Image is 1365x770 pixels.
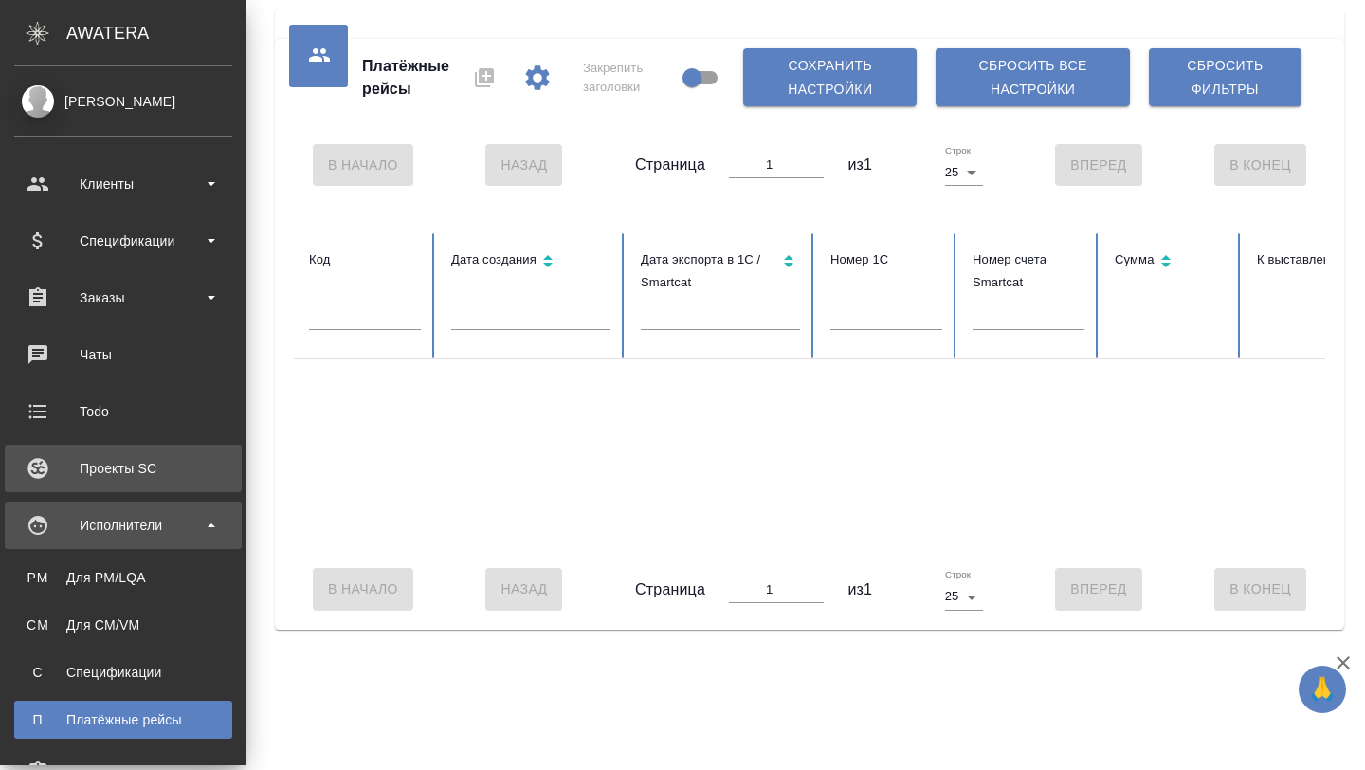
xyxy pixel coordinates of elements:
[24,710,223,729] div: Платёжные рейсы
[635,154,705,176] span: Страница
[945,146,971,156] label: Строк
[24,663,223,682] div: Спецификации
[14,170,232,198] div: Клиенты
[5,331,242,378] a: Чаты
[635,578,705,601] span: Страница
[1115,248,1227,276] div: Сортировка
[847,578,872,601] span: из 1
[14,606,232,644] a: CMДля CM/VM
[14,91,232,112] div: [PERSON_NAME]
[951,54,1114,101] span: Сбросить все настройки
[14,701,232,739] a: ППлатёжные рейсы
[847,154,872,176] span: из 1
[14,653,232,691] a: ССпецификации
[66,14,246,52] div: AWATERA
[362,55,462,101] span: Платёжные рейсы
[945,570,971,579] label: Строк
[14,284,232,312] div: Заказы
[14,559,232,596] a: PMДля PM/LQA
[1164,54,1286,101] span: Сбросить фильтры
[973,248,1084,294] div: Номер счета Smartcat
[583,59,674,97] span: Закрепить заголовки
[1306,669,1338,709] span: 🙏
[945,159,983,186] div: 25
[936,48,1129,106] button: Сбросить все настройки
[14,227,232,255] div: Спецификации
[24,615,223,634] div: Для CM/VM
[1299,666,1346,713] button: 🙏
[830,248,942,271] div: Номер 1С
[451,248,610,276] div: Сортировка
[309,248,421,271] div: Код
[14,454,232,483] div: Проекты SC
[1149,48,1301,106] button: Сбросить фильтры
[5,388,242,435] a: Todo
[5,445,242,492] a: Проекты SC
[758,54,901,101] span: Сохранить настройки
[14,340,232,369] div: Чаты
[24,568,223,587] div: Для PM/LQA
[945,583,983,610] div: 25
[743,48,917,106] button: Сохранить настройки
[641,248,800,294] div: Сортировка
[14,397,232,426] div: Todo
[14,511,232,540] div: Исполнители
